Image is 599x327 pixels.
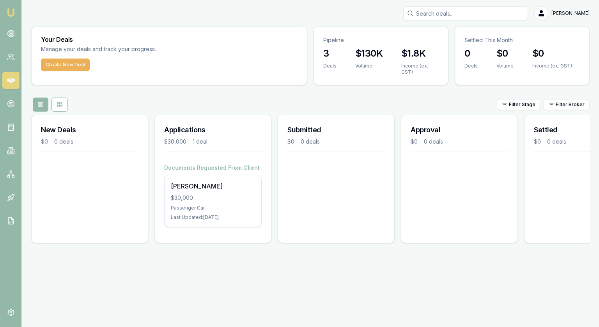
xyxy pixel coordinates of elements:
[464,63,478,69] div: Deals
[464,47,478,60] h3: 0
[424,138,443,146] div: 0 deals
[287,138,294,146] div: $0
[403,6,528,20] input: Search deals
[301,138,320,146] div: 0 deals
[323,47,337,60] h3: 3
[411,138,418,146] div: $0
[171,181,255,191] div: [PERSON_NAME]
[532,47,572,60] h3: $0
[497,99,541,110] button: Filter Stage
[323,63,337,69] div: Deals
[6,8,16,17] img: emu-icon-u.png
[556,101,585,108] span: Filter Broker
[41,36,298,43] h3: Your Deals
[532,63,572,69] div: Income (ex. GST)
[411,124,508,135] h3: Approval
[509,101,535,108] span: Filter Stage
[323,36,439,44] p: Pipeline
[171,214,255,220] div: Last Updated: [DATE]
[464,36,580,44] p: Settled This Month
[41,138,48,146] div: $0
[193,138,207,146] div: 1 deal
[355,47,383,60] h3: $130K
[551,10,590,16] span: [PERSON_NAME]
[54,138,73,146] div: 0 deals
[544,99,590,110] button: Filter Broker
[496,63,514,69] div: Volume
[164,138,186,146] div: $30,000
[171,194,255,202] div: $30,000
[164,164,262,172] h4: Documents Requested From Client
[355,63,383,69] div: Volume
[401,47,439,60] h3: $1.8K
[171,205,255,211] div: Passenger Car
[496,47,514,60] h3: $0
[41,59,90,71] button: Create New Deal
[41,45,241,54] p: Manage your deals and track your progress.
[164,124,262,135] h3: Applications
[401,63,439,75] div: Income (ex. GST)
[287,124,385,135] h3: Submitted
[534,138,541,146] div: $0
[547,138,566,146] div: 0 deals
[41,124,138,135] h3: New Deals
